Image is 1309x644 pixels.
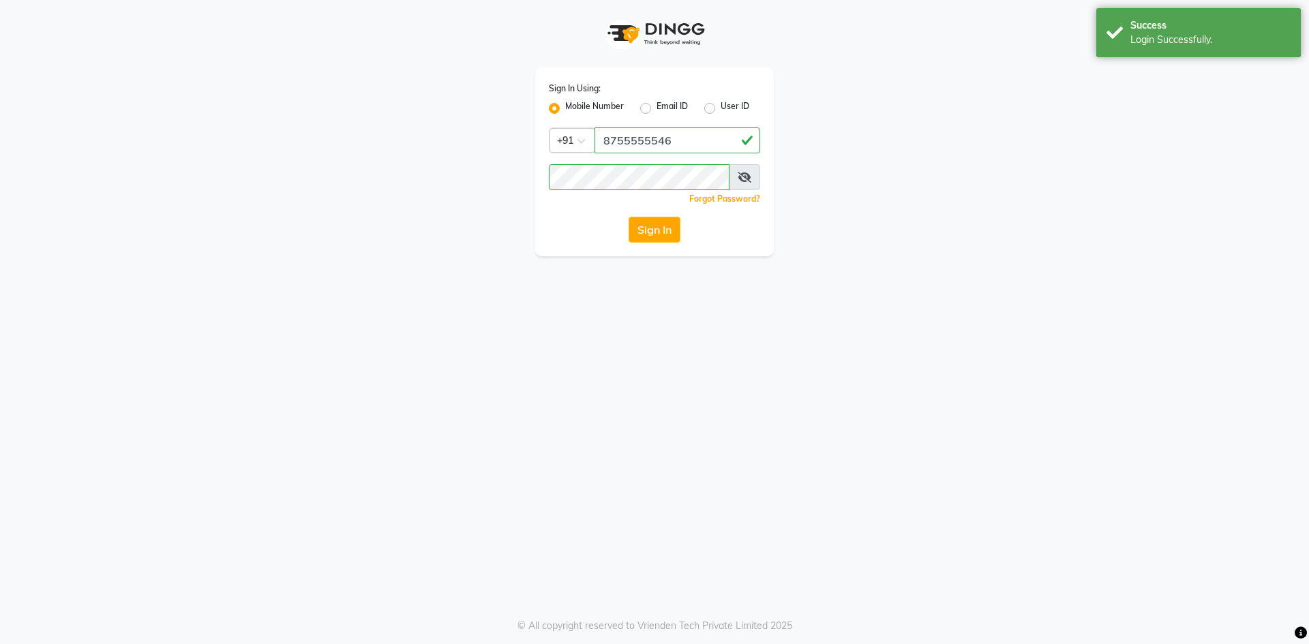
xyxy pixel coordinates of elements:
a: Forgot Password? [689,194,760,204]
input: Username [549,164,729,190]
label: Email ID [657,100,688,117]
label: User ID [721,100,749,117]
label: Sign In Using: [549,82,601,95]
div: Login Successfully. [1130,33,1291,47]
div: Success [1130,18,1291,33]
button: Sign In [629,217,680,243]
input: Username [595,127,760,153]
label: Mobile Number [565,100,624,117]
img: logo1.svg [600,14,709,54]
